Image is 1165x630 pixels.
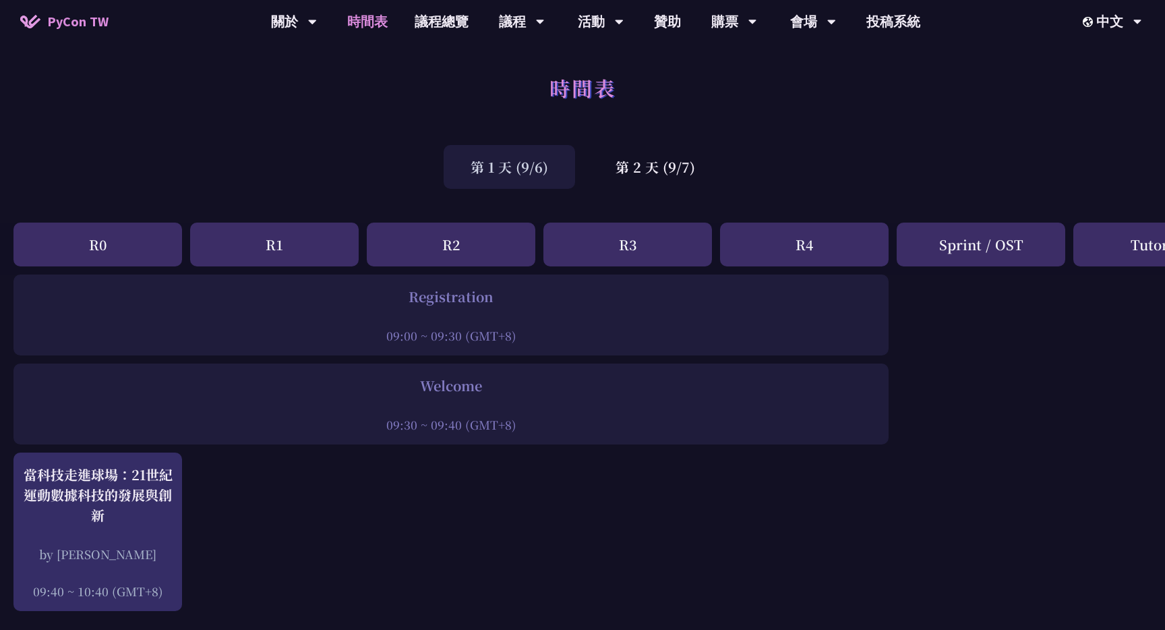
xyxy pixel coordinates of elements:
[367,223,535,266] div: R2
[20,465,175,600] a: 當科技走進球場：21世紀運動數據科技的發展與創新 by [PERSON_NAME] 09:40 ~ 10:40 (GMT+8)
[543,223,712,266] div: R3
[444,145,575,189] div: 第 1 天 (9/6)
[20,465,175,525] div: 當科技走進球場：21世紀運動數據科技的發展與創新
[1083,17,1096,27] img: Locale Icon
[20,583,175,600] div: 09:40 ~ 10:40 (GMT+8)
[20,327,882,344] div: 09:00 ~ 09:30 (GMT+8)
[20,416,882,433] div: 09:30 ~ 09:40 (GMT+8)
[190,223,359,266] div: R1
[20,15,40,28] img: Home icon of PyCon TW 2025
[13,223,182,266] div: R0
[589,145,722,189] div: 第 2 天 (9/7)
[720,223,889,266] div: R4
[47,11,109,32] span: PyCon TW
[549,67,616,108] h1: 時間表
[20,376,882,396] div: Welcome
[7,5,122,38] a: PyCon TW
[20,287,882,307] div: Registration
[20,546,175,563] div: by [PERSON_NAME]
[897,223,1065,266] div: Sprint / OST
